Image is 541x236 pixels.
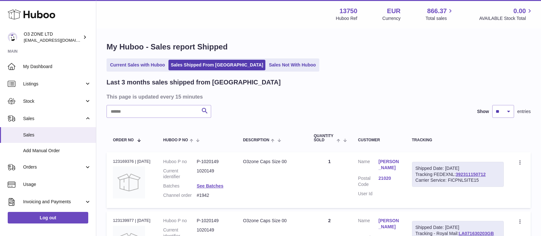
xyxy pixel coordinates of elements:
[197,168,230,180] dd: 1020149
[113,166,145,198] img: no-photo-large.jpg
[163,159,197,165] dt: Huboo P no
[358,191,379,197] dt: User Id
[336,15,357,22] div: Huboo Ref
[8,212,88,223] a: Log out
[23,116,84,122] span: Sales
[107,78,281,87] h2: Last 3 months sales shipped from [GEOGRAPHIC_DATA]
[339,7,357,15] strong: 13750
[23,181,91,188] span: Usage
[243,138,269,142] span: Description
[382,15,401,22] div: Currency
[8,32,17,42] img: internalAdmin-13750@internal.huboo.com
[197,159,230,165] dd: P-1020149
[477,109,489,115] label: Show
[163,183,197,189] dt: Batches
[107,93,529,100] h3: This page is updated every 15 minutes
[425,7,454,22] a: 866.37 Total sales
[113,138,134,142] span: Order No
[168,60,265,70] a: Sales Shipped From [GEOGRAPHIC_DATA]
[427,7,447,15] span: 866.37
[108,60,167,70] a: Current Sales with Huboo
[23,98,84,104] span: Stock
[163,138,188,142] span: Huboo P no
[267,60,318,70] a: Sales Not With Huboo
[416,177,500,183] div: Carrier Service: FICPNLSITE15
[163,192,197,198] dt: Channel order
[243,159,301,165] div: O3zone Caps Size 00
[197,183,223,188] a: See Batches
[107,42,531,52] h1: My Huboo - Sales report Shipped
[412,138,504,142] div: Tracking
[113,218,150,223] div: 123139977 | [DATE]
[416,165,500,171] div: Shipped Date: [DATE]
[416,224,500,231] div: Shipped Date: [DATE]
[459,231,494,236] a: LA071630203GB
[456,172,485,177] a: 392311150712
[358,159,379,172] dt: Name
[23,148,91,154] span: Add Manual Order
[479,7,533,22] a: 0.00 AVAILABLE Stock Total
[358,138,399,142] div: Customer
[23,81,84,87] span: Listings
[517,109,531,115] span: entries
[163,218,197,224] dt: Huboo P no
[358,218,379,232] dt: Name
[23,64,91,70] span: My Dashboard
[379,175,399,181] a: 21020
[243,218,301,224] div: O3zone Caps Size 00
[379,159,399,171] a: [PERSON_NAME]
[163,168,197,180] dt: Current identifier
[307,152,352,208] td: 1
[387,7,400,15] strong: EUR
[358,175,379,188] dt: Postal Code
[412,162,504,187] div: Tracking FEDEXNL:
[425,15,454,22] span: Total sales
[479,15,533,22] span: AVAILABLE Stock Total
[23,199,84,205] span: Invoicing and Payments
[24,38,94,43] span: [EMAIL_ADDRESS][DOMAIN_NAME]
[23,132,91,138] span: Sales
[24,31,82,43] div: O3 ZONE LTD
[513,7,526,15] span: 0.00
[314,134,335,142] span: Quantity Sold
[197,218,230,224] dd: P-1020149
[379,218,399,230] a: [PERSON_NAME]
[113,159,150,164] div: 123169376 | [DATE]
[197,192,230,198] dd: #1942
[23,164,84,170] span: Orders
